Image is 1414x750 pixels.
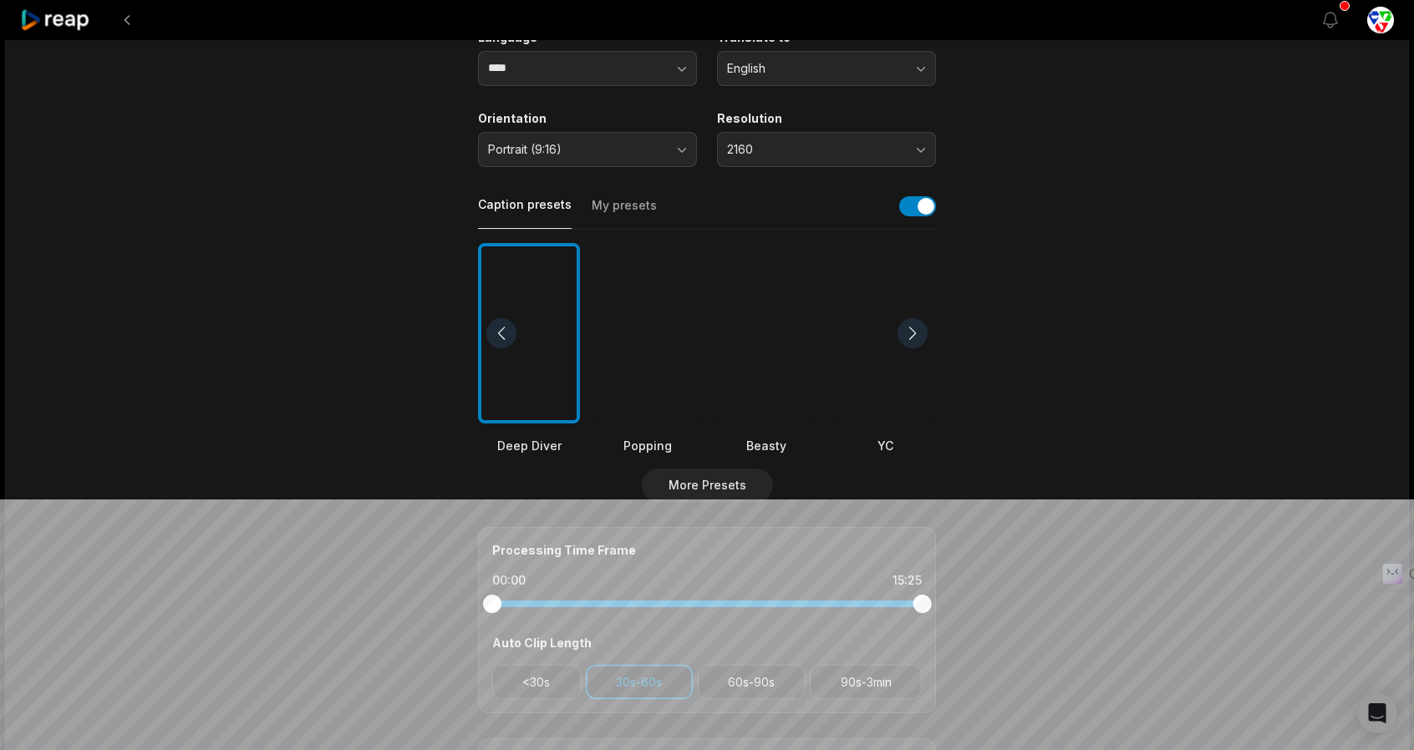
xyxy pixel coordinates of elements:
span: 2160 [727,142,903,157]
div: Open Intercom Messenger [1357,693,1397,733]
div: YC [834,437,936,454]
button: Caption presets [478,196,572,229]
span: Portrait (9:16) [488,142,664,157]
button: More Presets [642,469,773,502]
button: English [717,51,936,86]
div: Deep Diver [478,437,580,454]
button: 2160 [717,132,936,167]
button: Portrait (9:16) [478,132,697,167]
button: My presets [592,197,657,229]
span: English [727,61,903,76]
label: Resolution [717,111,936,126]
div: Beasty [715,437,817,454]
label: Orientation [478,111,697,126]
div: Popping [597,437,699,454]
